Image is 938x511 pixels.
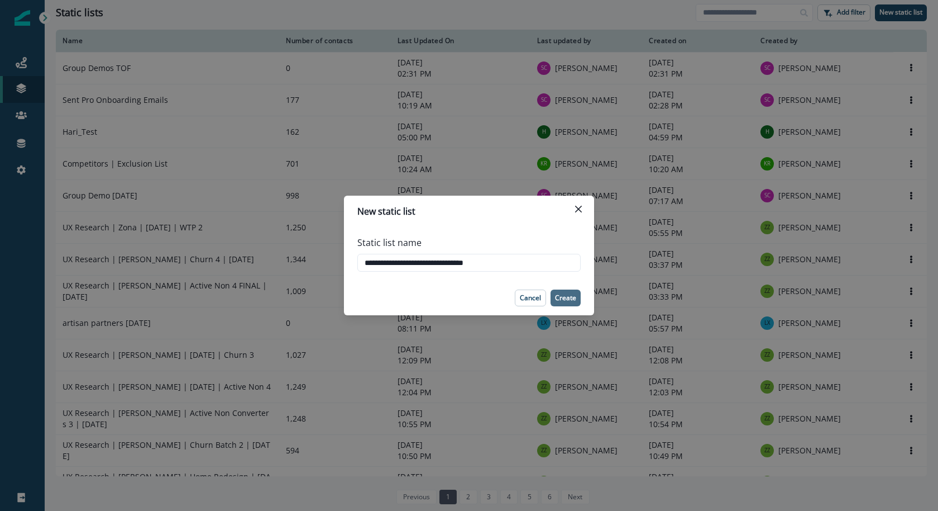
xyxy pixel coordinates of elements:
[551,290,581,306] button: Create
[357,205,415,218] p: New static list
[357,236,422,249] p: Static list name
[520,294,541,302] p: Cancel
[555,294,576,302] p: Create
[569,200,587,218] button: Close
[515,290,546,306] button: Cancel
